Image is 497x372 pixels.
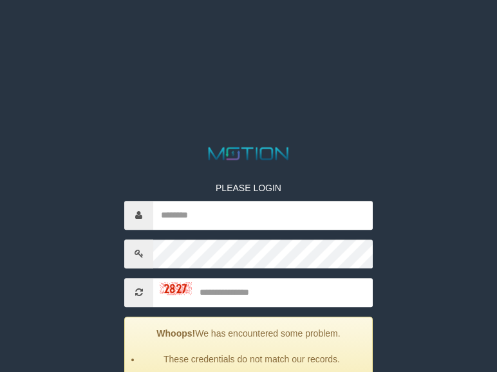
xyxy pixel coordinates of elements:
p: PLEASE LOGIN [124,181,373,194]
li: These credentials do not match our records. [141,353,362,366]
strong: Whoops! [156,328,195,339]
img: captcha [160,282,192,295]
img: MOTION_logo.png [205,145,292,162]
